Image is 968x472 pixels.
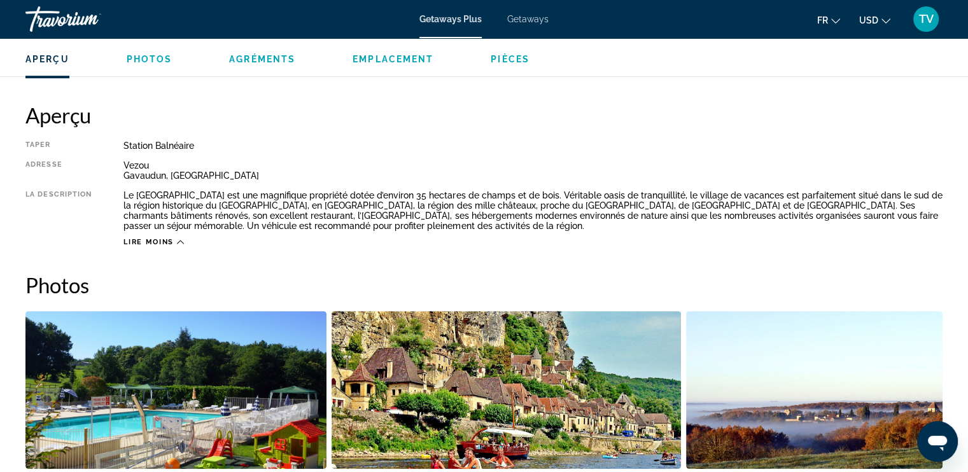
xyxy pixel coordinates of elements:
[491,54,530,64] span: Pièces
[817,15,828,25] span: fr
[123,160,943,181] div: Vezou Gavaudun, [GEOGRAPHIC_DATA]
[817,11,840,29] button: Change language
[909,6,943,32] button: User Menu
[229,54,295,64] span: Agréments
[859,15,878,25] span: USD
[229,53,295,65] button: Agréments
[25,54,69,64] span: Aperçu
[686,310,943,469] button: Open full-screen image slider
[859,11,890,29] button: Change currency
[491,53,530,65] button: Pièces
[25,3,153,36] a: Travorium
[127,53,172,65] button: Photos
[353,54,433,64] span: Emplacement
[25,272,943,298] h2: Photos
[332,310,680,469] button: Open full-screen image slider
[419,14,482,24] a: Getaways Plus
[25,53,69,65] button: Aperçu
[25,160,92,181] div: Adresse
[123,238,174,246] span: Lire moins
[25,310,326,469] button: Open full-screen image slider
[353,53,433,65] button: Emplacement
[919,13,934,25] span: TV
[123,190,943,231] div: Le [GEOGRAPHIC_DATA] est une magnifique propriété dotée d’environ 35 hectares de champs et de boi...
[127,54,172,64] span: Photos
[123,237,184,247] button: Lire moins
[123,141,943,151] div: Station balnéaire
[507,14,549,24] a: Getaways
[917,421,958,462] iframe: Bouton de lancement de la fenêtre de messagerie
[25,102,943,128] h2: Aperçu
[25,190,92,231] div: La description
[25,141,92,151] div: Taper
